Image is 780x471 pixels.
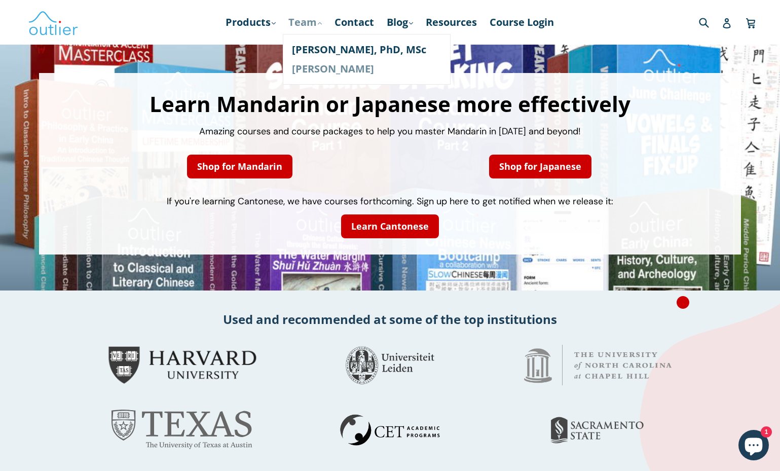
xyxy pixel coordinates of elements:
a: [PERSON_NAME], PhD, MSc [292,40,441,59]
a: Shop for Mandarin [187,155,292,178]
input: Search [696,12,724,32]
a: Contact [329,13,379,31]
a: [PERSON_NAME] [292,59,441,79]
a: Team [283,13,327,31]
h1: Learn Mandarin or Japanese more effectively [49,93,731,115]
a: Products [220,13,281,31]
img: Outlier Linguistics [28,8,79,37]
span: If you're learning Cantonese, we have courses forthcoming. Sign up here to get notified when we r... [167,195,613,207]
a: Resources [421,13,482,31]
a: Blog [382,13,418,31]
inbox-online-store-chat: Shopify online store chat [735,430,772,463]
a: Learn Cantonese [341,214,439,238]
span: Amazing courses and course packages to help you master Mandarin in [DATE] and beyond! [199,125,581,137]
a: Shop for Japanese [489,155,591,178]
a: Course Login [485,13,559,31]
